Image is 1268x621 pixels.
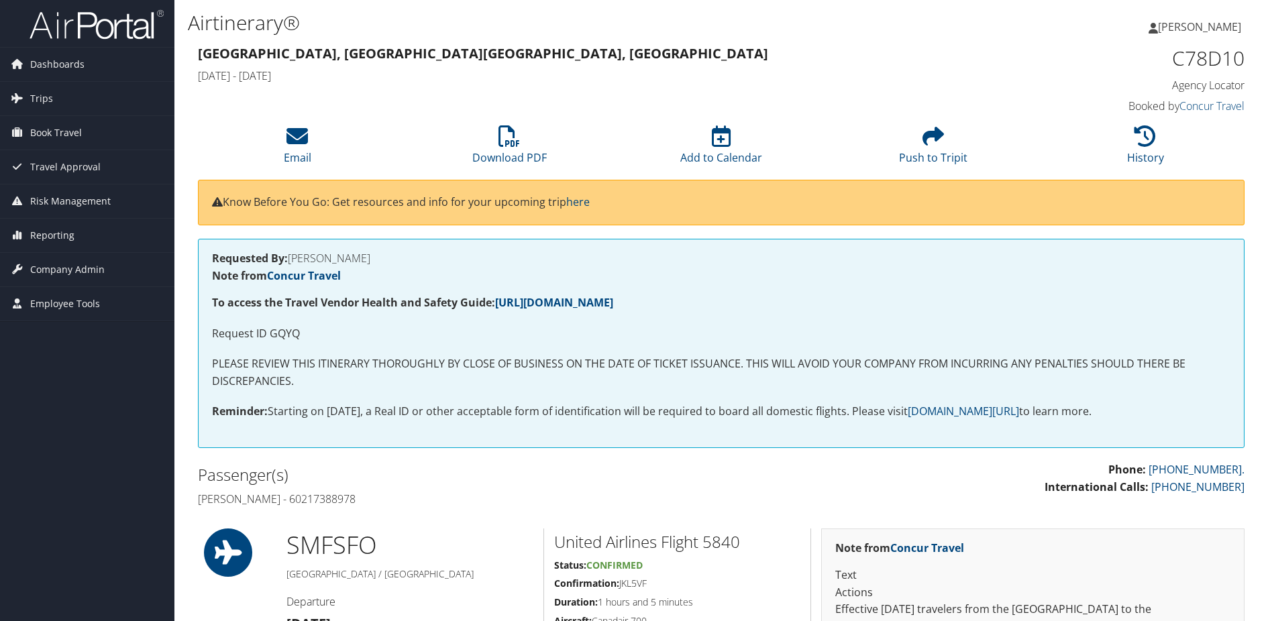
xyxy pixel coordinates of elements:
p: Request ID GQYQ [212,325,1230,343]
h5: 1 hours and 5 minutes [554,596,800,609]
strong: [GEOGRAPHIC_DATA], [GEOGRAPHIC_DATA] [GEOGRAPHIC_DATA], [GEOGRAPHIC_DATA] [198,44,768,62]
a: Add to Calendar [680,133,762,165]
h4: [PERSON_NAME] [212,253,1230,264]
h4: Departure [286,594,533,609]
a: Download PDF [472,133,547,165]
h5: JKL5VF [554,577,800,590]
a: Push to Tripit [899,133,967,165]
a: Concur Travel [1179,99,1245,113]
strong: Note from [212,268,341,283]
a: [PERSON_NAME] [1149,7,1255,47]
strong: Phone: [1108,462,1146,477]
strong: Requested By: [212,251,288,266]
h2: United Airlines Flight 5840 [554,530,800,553]
h4: [PERSON_NAME] - 60217388978 [198,492,711,506]
a: [DOMAIN_NAME][URL] [908,404,1019,418]
a: [URL][DOMAIN_NAME] [495,295,613,310]
span: [PERSON_NAME] [1158,19,1241,34]
h4: Booked by [998,99,1245,113]
span: Reporting [30,219,74,252]
a: [PHONE_NUMBER] [1151,479,1245,494]
h4: [DATE] - [DATE] [198,68,978,83]
span: Company Admin [30,253,105,286]
h2: Passenger(s) [198,463,711,486]
span: Trips [30,82,53,115]
strong: Note from [835,541,964,555]
img: airportal-logo.png [30,9,164,40]
span: Travel Approval [30,150,101,184]
a: [PHONE_NUMBER]. [1149,462,1245,477]
p: Know Before You Go: Get resources and info for your upcoming trip [212,194,1230,211]
span: Book Travel [30,116,82,150]
h4: Agency Locator [998,78,1245,93]
span: Risk Management [30,184,111,218]
a: here [566,194,590,209]
span: Confirmed [586,559,643,571]
p: PLEASE REVIEW THIS ITINERARY THOROUGHLY BY CLOSE OF BUSINESS ON THE DATE OF TICKET ISSUANCE. THIS... [212,355,1230,390]
a: Concur Travel [890,541,964,555]
strong: International Calls: [1045,479,1149,494]
h1: Airtinerary® [188,9,899,37]
strong: Duration: [554,596,598,608]
strong: To access the Travel Vendor Health and Safety Guide: [212,295,613,310]
a: History [1127,133,1164,165]
h5: [GEOGRAPHIC_DATA] / [GEOGRAPHIC_DATA] [286,567,533,581]
h1: SMF SFO [286,528,533,562]
span: Employee Tools [30,287,100,321]
a: Email [284,133,311,165]
h1: C78D10 [998,44,1245,72]
strong: Confirmation: [554,577,619,589]
a: Concur Travel [267,268,341,283]
strong: Reminder: [212,404,268,418]
p: Starting on [DATE], a Real ID or other acceptable form of identification will be required to boar... [212,403,1230,420]
strong: Status: [554,559,586,571]
span: Dashboards [30,48,85,81]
